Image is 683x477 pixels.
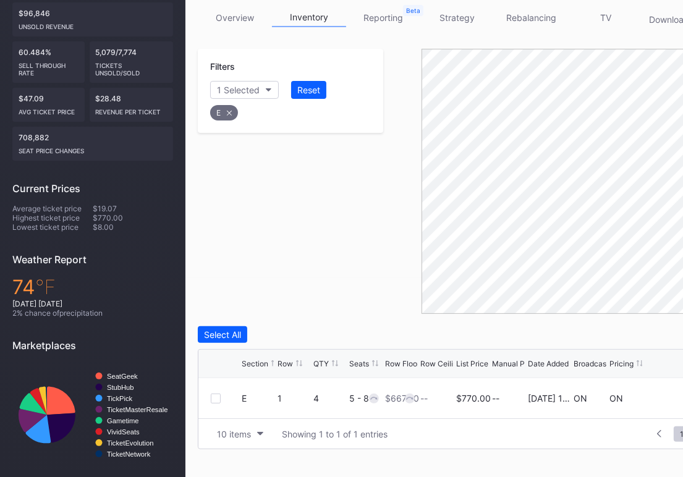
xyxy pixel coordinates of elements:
div: QTY [313,359,329,368]
div: $8.00 [93,222,173,232]
div: Row Floor [385,359,420,368]
div: [DATE] [DATE] [12,299,173,308]
div: seat price changes [19,142,167,154]
div: Sell Through Rate [19,57,78,77]
button: 10 items [211,426,269,442]
text: SeatGeek [107,373,138,380]
div: E [210,105,238,120]
div: 1 [278,393,310,403]
div: -- [492,393,525,403]
div: Unsold Revenue [19,18,167,30]
div: ON [609,393,623,403]
text: TicketEvolution [107,439,153,447]
svg: Chart title [12,361,173,469]
a: strategy [420,8,494,27]
div: 10 items [217,429,251,439]
div: Avg ticket price [19,103,78,116]
div: $96,846 [12,2,173,36]
text: TicketNetwork [107,450,151,458]
text: VividSeats [107,428,140,436]
div: Weather Report [12,253,173,266]
div: Section [242,359,268,368]
div: $667.00 [385,393,419,403]
div: Lowest ticket price [12,222,93,232]
div: Manual Price [492,359,538,368]
div: Showing 1 to 1 of 1 entries [282,429,388,439]
div: Pricing [609,359,634,368]
a: TV [569,8,643,27]
div: 60.484% [12,41,85,83]
div: Filters [210,61,371,72]
div: 2 % chance of precipitation [12,308,173,318]
text: TickPick [107,395,133,402]
div: 74 [12,275,173,299]
div: 5 - 8 [349,393,382,403]
div: $770.00 [93,213,173,222]
div: Marketplaces [12,339,173,352]
button: Select All [198,326,247,343]
div: Highest ticket price [12,213,93,222]
div: List Price [457,359,489,368]
div: Seats [349,359,369,368]
text: Gametime [107,417,139,424]
span: ℉ [35,275,56,299]
div: E [242,393,274,403]
div: $28.48 [90,88,174,122]
div: 4 [313,393,346,403]
a: reporting [346,8,420,27]
div: -- [421,393,428,403]
button: Reset [291,81,326,99]
text: TicketMasterResale [107,406,168,413]
div: Revenue per ticket [96,103,168,116]
button: 1 Selected [210,81,279,99]
div: Date Added [528,359,569,368]
div: ON [574,393,587,403]
text: StubHub [107,384,134,391]
div: Row [278,359,293,368]
div: 1 Selected [217,85,260,95]
a: inventory [272,8,346,27]
div: $770.00 [457,393,491,403]
div: Row Ceiling [421,359,462,368]
a: rebalancing [494,8,569,27]
div: $19.07 [93,204,173,213]
a: overview [198,8,272,27]
div: $47.09 [12,88,85,122]
div: Average ticket price [12,204,93,213]
div: Tickets Unsold/Sold [96,57,168,77]
div: Broadcast [574,359,609,368]
div: 5,079/7,774 [90,41,174,83]
div: Current Prices [12,182,173,195]
div: [DATE] 12:04PM [528,393,571,403]
div: Reset [297,85,320,95]
div: 708,882 [12,127,173,161]
div: Select All [204,329,241,340]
